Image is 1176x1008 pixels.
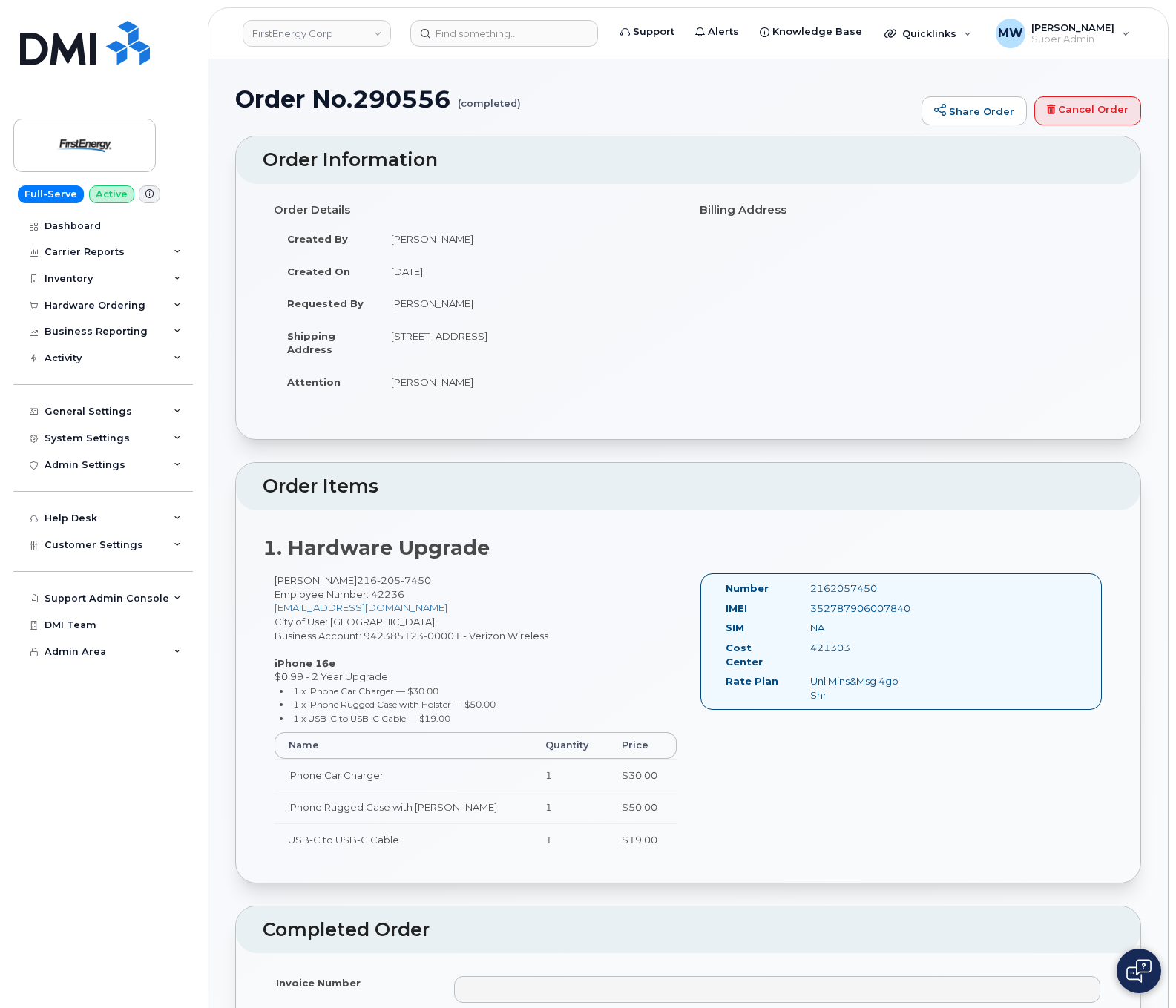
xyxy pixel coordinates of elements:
td: iPhone Car Charger [275,759,532,791]
a: [EMAIL_ADDRESS][DOMAIN_NAME] [275,602,447,613]
label: SIM [726,621,744,635]
h2: Order Items [263,476,1114,497]
td: $19.00 [608,823,677,856]
div: 421303 [799,641,918,655]
a: Share Order [922,96,1027,126]
td: $30.00 [608,759,677,791]
a: Cancel Order [1034,96,1141,126]
td: [DATE] [378,255,677,288]
small: 1 x iPhone Car Charger — $30.00 [293,685,438,696]
strong: Shipping Address [287,330,335,356]
span: 216 [357,574,431,586]
td: [PERSON_NAME] [378,366,677,398]
h2: Order Information [263,150,1114,171]
th: Quantity [532,732,608,759]
span: 205 [377,574,401,586]
span: 7450 [401,574,431,586]
h1: Order No.290556 [235,86,914,112]
label: Number [726,582,769,596]
td: $50.00 [608,791,677,823]
small: 1 x iPhone Rugged Case with Holster — $50.00 [293,699,496,710]
strong: Requested By [287,297,364,309]
label: Invoice Number [276,976,361,990]
label: Cost Center [726,641,789,668]
td: [PERSON_NAME] [378,223,677,255]
td: 1 [532,759,608,791]
td: 1 [532,791,608,823]
strong: iPhone 16e [275,657,335,669]
label: Rate Plan [726,674,778,688]
td: 1 [532,823,608,856]
td: [STREET_ADDRESS] [378,320,677,366]
div: NA [799,621,918,635]
small: 1 x USB-C to USB-C Cable — $19.00 [293,713,450,724]
label: IMEI [726,602,747,616]
div: Unl Mins&Msg 4gb Shr [799,674,918,702]
td: [PERSON_NAME] [378,287,677,320]
strong: Attention [287,376,341,388]
h2: Completed Order [263,920,1114,941]
td: USB-C to USB-C Cable [275,823,532,856]
th: Price [608,732,677,759]
strong: 1. Hardware Upgrade [263,536,490,560]
div: 352787906007840 [799,602,918,616]
h4: Order Details [274,204,677,217]
strong: Created On [287,266,350,277]
th: Name [275,732,532,759]
strong: Created By [287,233,348,245]
img: Open chat [1126,959,1152,983]
div: 2162057450 [799,582,918,596]
small: (completed) [458,86,521,109]
div: [PERSON_NAME] City of Use: [GEOGRAPHIC_DATA] Business Account: 942385123-00001 - Verizon Wireless... [263,573,689,869]
h4: Billing Address [700,204,1103,217]
span: Employee Number: 42236 [275,588,404,600]
td: iPhone Rugged Case with [PERSON_NAME] [275,791,532,823]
